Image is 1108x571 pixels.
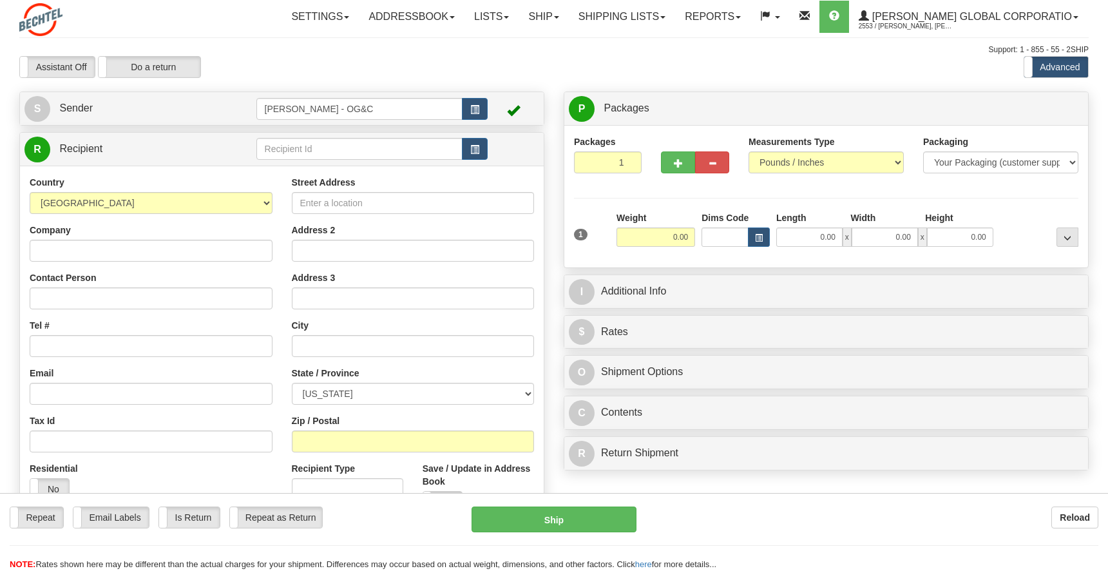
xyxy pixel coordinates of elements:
[1078,220,1107,351] iframe: chat widget
[859,20,955,33] span: 2553 / [PERSON_NAME], [PERSON_NAME]
[24,95,256,122] a: S Sender
[569,360,595,385] span: O
[30,367,53,380] label: Email
[292,367,359,380] label: State / Province
[19,44,1089,55] div: Support: 1 - 855 - 55 - 2SHIP
[19,3,62,36] img: logo2553.jpg
[24,136,231,162] a: R Recipient
[849,1,1088,33] a: [PERSON_NAME] Global Corporatio 2553 / [PERSON_NAME], [PERSON_NAME]
[30,479,69,499] label: No
[749,135,835,148] label: Measurements Type
[569,440,1084,467] a: RReturn Shipment
[923,135,968,148] label: Packaging
[472,507,637,532] button: Ship
[423,462,534,488] label: Save / Update in Address Book
[30,176,64,189] label: Country
[569,319,1084,345] a: $Rates
[569,278,1084,305] a: IAdditional Info
[24,137,50,162] span: R
[292,414,340,427] label: Zip / Postal
[843,227,852,247] span: x
[569,95,1084,122] a: P Packages
[292,271,336,284] label: Address 3
[30,414,55,427] label: Tax Id
[635,559,652,569] a: here
[30,319,50,332] label: Tel #
[574,135,616,148] label: Packages
[359,1,464,33] a: Addressbook
[423,492,462,512] label: No
[20,57,95,77] label: Assistant Off
[256,98,463,120] input: Sender Id
[569,441,595,467] span: R
[10,559,35,569] span: NOTE:
[1056,227,1078,247] div: ...
[569,400,595,426] span: C
[159,507,220,528] label: Is Return
[24,96,50,122] span: S
[925,211,953,224] label: Height
[569,359,1084,385] a: OShipment Options
[292,462,356,475] label: Recipient Type
[10,507,63,528] label: Repeat
[73,507,149,528] label: Email Labels
[569,1,675,33] a: Shipping lists
[99,57,200,77] label: Do a return
[869,11,1072,22] span: [PERSON_NAME] Global Corporatio
[1051,507,1098,528] button: Reload
[569,279,595,305] span: I
[604,102,649,113] span: Packages
[59,102,93,113] span: Sender
[1024,57,1088,77] label: Advanced
[292,224,336,237] label: Address 2
[464,1,519,33] a: Lists
[776,211,807,224] label: Length
[574,229,587,240] span: 1
[256,138,463,160] input: Recipient Id
[292,319,309,332] label: City
[918,227,927,247] span: x
[519,1,568,33] a: Ship
[851,211,876,224] label: Width
[30,271,96,284] label: Contact Person
[702,211,749,224] label: Dims Code
[675,1,750,33] a: Reports
[230,507,322,528] label: Repeat as Return
[292,176,356,189] label: Street Address
[569,96,595,122] span: P
[569,319,595,345] span: $
[59,143,102,154] span: Recipient
[292,192,535,214] input: Enter a location
[569,400,1084,426] a: CContents
[30,224,71,237] label: Company
[1060,512,1090,523] b: Reload
[616,211,646,224] label: Weight
[282,1,359,33] a: Settings
[30,462,78,475] label: Residential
